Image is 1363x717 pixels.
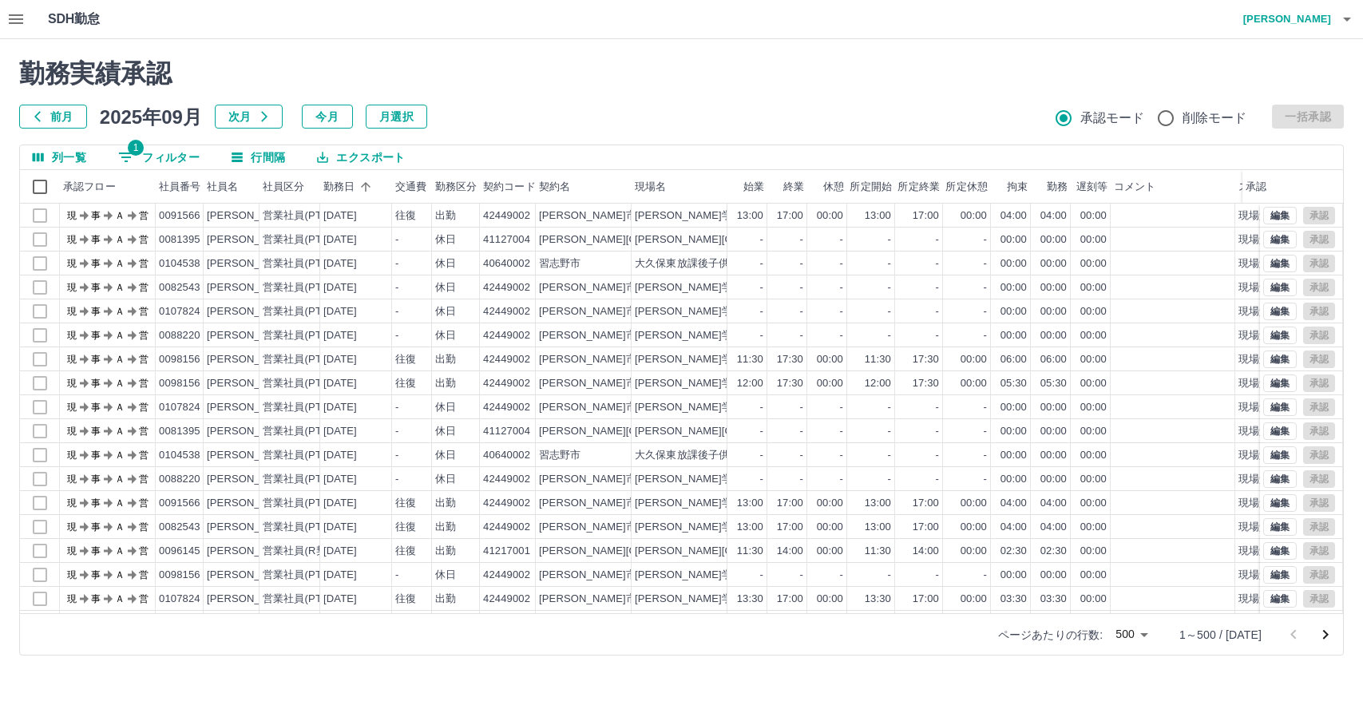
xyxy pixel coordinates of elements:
div: - [984,304,987,319]
div: 休日 [435,424,456,439]
button: 編集 [1263,255,1297,272]
div: 500 [1109,623,1154,646]
div: 始業 [727,170,767,204]
div: [PERSON_NAME][GEOGRAPHIC_DATA] [539,232,736,248]
div: [PERSON_NAME] [207,208,294,224]
div: ステータス [1235,170,1331,204]
div: 0091566 [159,208,200,224]
div: 現場責任者承認待 [1238,304,1322,319]
div: - [840,424,843,439]
div: - [888,304,891,319]
text: Ａ [115,282,125,293]
div: 承認 [1242,170,1325,204]
span: 削除モード [1183,109,1247,128]
button: ソート [355,176,377,198]
div: 0098156 [159,376,200,391]
text: 営 [139,402,149,413]
div: 社員番号 [156,170,204,204]
button: 列選択 [20,145,99,169]
div: 終業 [783,170,804,204]
div: - [840,400,843,415]
div: 拘束 [1007,170,1028,204]
div: 00:00 [1080,376,1107,391]
div: 00:00 [817,352,843,367]
div: - [840,280,843,295]
div: [DATE] [323,376,357,391]
div: 05:30 [1000,376,1027,391]
div: 現場責任者承認待 [1238,280,1322,295]
div: 営業社員(PT契約) [263,352,347,367]
span: 1 [128,140,144,156]
div: 00:00 [1000,304,1027,319]
div: 0081395 [159,232,200,248]
div: 17:30 [913,376,939,391]
div: 休日 [435,280,456,295]
button: 編集 [1263,422,1297,440]
button: 編集 [1263,207,1297,224]
div: [DATE] [323,304,357,319]
div: 営業社員(PT契約) [263,232,347,248]
div: 42449002 [483,208,530,224]
div: 勤務区分 [435,170,477,204]
div: - [800,232,803,248]
div: 17:00 [777,208,803,224]
div: - [760,400,763,415]
button: 月選択 [366,105,427,129]
div: - [936,256,939,271]
div: 拘束 [991,170,1031,204]
text: Ａ [115,258,125,269]
text: 営 [139,306,149,317]
div: 00:00 [1080,304,1107,319]
div: - [984,280,987,295]
div: [PERSON_NAME]市 [539,400,636,415]
text: 事 [91,330,101,341]
div: - [395,424,398,439]
div: [PERSON_NAME]市 [539,328,636,343]
div: - [800,256,803,271]
div: 0098156 [159,352,200,367]
div: 00:00 [1040,232,1067,248]
div: 00:00 [817,376,843,391]
div: 00:00 [1000,256,1027,271]
div: 11:30 [737,352,763,367]
div: [DATE] [323,208,357,224]
div: 休日 [435,232,456,248]
div: 00:00 [1040,328,1067,343]
div: - [395,256,398,271]
div: 00:00 [1080,400,1107,415]
div: - [760,304,763,319]
div: 00:00 [961,352,987,367]
text: 事 [91,210,101,221]
div: 遅刻等 [1076,170,1107,204]
div: 現場責任者承認待 [1238,352,1322,367]
div: 契約名 [536,170,632,204]
text: 事 [91,306,101,317]
div: 大久保東放課後子供教室 [635,256,751,271]
div: - [888,280,891,295]
div: 00:00 [1080,208,1107,224]
button: 次月 [215,105,283,129]
div: 休日 [435,328,456,343]
div: - [395,232,398,248]
div: - [936,304,939,319]
div: 出勤 [435,352,456,367]
div: 0082543 [159,280,200,295]
div: 往復 [395,208,416,224]
div: 社員区分 [260,170,320,204]
div: 00:00 [1080,328,1107,343]
div: - [800,304,803,319]
div: 現場責任者承認待 [1238,208,1322,224]
div: 営業社員(PT契約) [263,256,347,271]
div: - [936,424,939,439]
div: 13:00 [737,208,763,224]
div: 05:30 [1040,376,1067,391]
div: 往復 [395,376,416,391]
div: - [395,304,398,319]
div: 12:00 [865,376,891,391]
div: 00:00 [1000,400,1027,415]
div: 00:00 [961,208,987,224]
div: 交通費 [392,170,432,204]
button: 編集 [1263,470,1297,488]
div: 往復 [395,352,416,367]
button: 編集 [1263,446,1297,464]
